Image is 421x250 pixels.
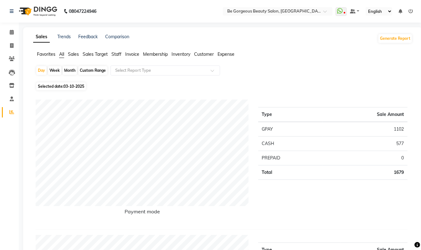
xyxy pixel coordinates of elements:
th: Sale Amount [322,107,408,122]
td: CASH [258,137,322,151]
td: 1102 [322,122,408,137]
span: Inventory [172,51,190,57]
span: Sales [68,51,79,57]
td: GPAY [258,122,322,137]
td: Total [258,165,322,180]
td: 0 [322,151,408,165]
a: Trends [57,34,71,39]
span: Sales Target [83,51,108,57]
span: Expense [218,51,234,57]
td: 577 [322,137,408,151]
div: Week [48,66,61,75]
span: Invoice [125,51,139,57]
span: Favorites [37,51,55,57]
img: logo [16,3,59,20]
span: Membership [143,51,168,57]
span: Selected date: [36,82,86,90]
td: 1679 [322,165,408,180]
a: Comparison [105,34,129,39]
button: Generate Report [378,34,412,43]
div: Month [63,66,77,75]
h6: Payment mode [36,209,249,217]
a: Feedback [78,34,98,39]
div: Day [36,66,47,75]
span: All [59,51,64,57]
td: PREPAID [258,151,322,165]
span: Customer [194,51,214,57]
b: 08047224946 [69,3,96,20]
a: Sales [33,31,50,43]
div: Custom Range [78,66,107,75]
th: Type [258,107,322,122]
span: 03-10-2025 [64,84,84,89]
span: Staff [111,51,121,57]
